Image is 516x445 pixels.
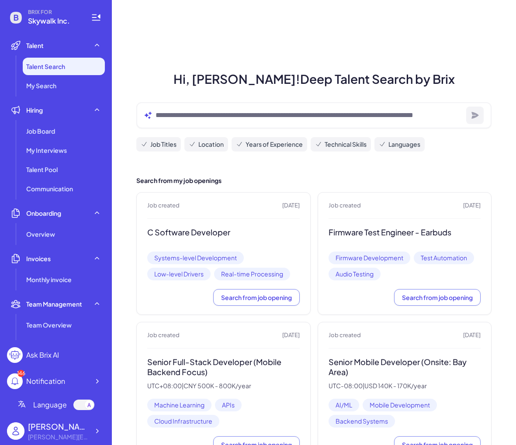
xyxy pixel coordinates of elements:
[26,184,73,193] span: Communication
[402,293,473,301] span: Search from job opening
[363,399,437,411] span: Mobile Development
[329,382,481,390] p: UTC-08:00 | USD 140K - 170K/year
[147,415,219,428] span: Cloud Infrastructure
[26,165,58,174] span: Talent Pool
[26,127,55,135] span: Job Board
[147,331,180,340] span: Job created
[463,331,481,340] span: [DATE]
[214,268,290,280] span: Real-time Processing
[147,252,244,264] span: Systems-level Development
[28,16,80,26] span: Skywalk Inc.
[213,289,300,306] button: Search from job opening
[329,228,481,238] h3: Firmware Test Engineer - Earbuds
[126,70,502,88] h1: Hi, [PERSON_NAME]! Deep Talent Search by Brix
[28,9,80,16] span: BRIX FOR
[147,382,300,390] p: UTC+08:00 | CNY 500K - 800K/year
[221,293,292,301] span: Search from job opening
[147,201,180,210] span: Job created
[325,140,367,149] span: Technical Skills
[329,201,361,210] span: Job created
[28,421,89,432] div: Jackie
[329,252,410,264] span: Firmware Development
[7,422,24,440] img: user_logo.png
[26,230,55,238] span: Overview
[26,275,72,284] span: Monthly invoice
[388,140,420,149] span: Languages
[329,415,395,428] span: Backend Systems
[33,400,67,410] span: Language
[282,201,300,210] span: [DATE]
[17,370,24,377] div: 146
[329,399,359,411] span: AI/ML
[329,331,361,340] span: Job created
[246,140,303,149] span: Years of Experience
[26,321,72,329] span: Team Overview
[26,340,75,348] span: Project Progress
[26,41,44,50] span: Talent
[136,176,492,185] h2: Search from my job openings
[147,228,300,238] h3: C Software Developer
[150,140,177,149] span: Job Titles
[26,209,61,217] span: Onboarding
[147,357,300,377] h3: Senior Full-Stack Developer (Mobile Backend Focus)
[282,331,300,340] span: [DATE]
[26,350,59,360] div: Ask Brix AI
[215,399,242,411] span: APIs
[28,432,89,442] div: jackie@skywalk.ai
[147,268,211,280] span: Low-level Drivers
[198,140,224,149] span: Location
[463,201,481,210] span: [DATE]
[394,289,481,306] button: Search from job opening
[26,106,43,114] span: Hiring
[26,376,65,386] div: Notification
[26,62,65,71] span: Talent Search
[329,357,481,377] h3: Senior Mobile Developer (Onsite: Bay Area)
[147,399,211,411] span: Machine Learning
[329,268,381,280] span: Audio Testing
[26,146,67,155] span: My Interviews
[26,81,56,90] span: My Search
[26,254,51,263] span: Invoices
[26,300,82,308] span: Team Management
[414,252,474,264] span: Test Automation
